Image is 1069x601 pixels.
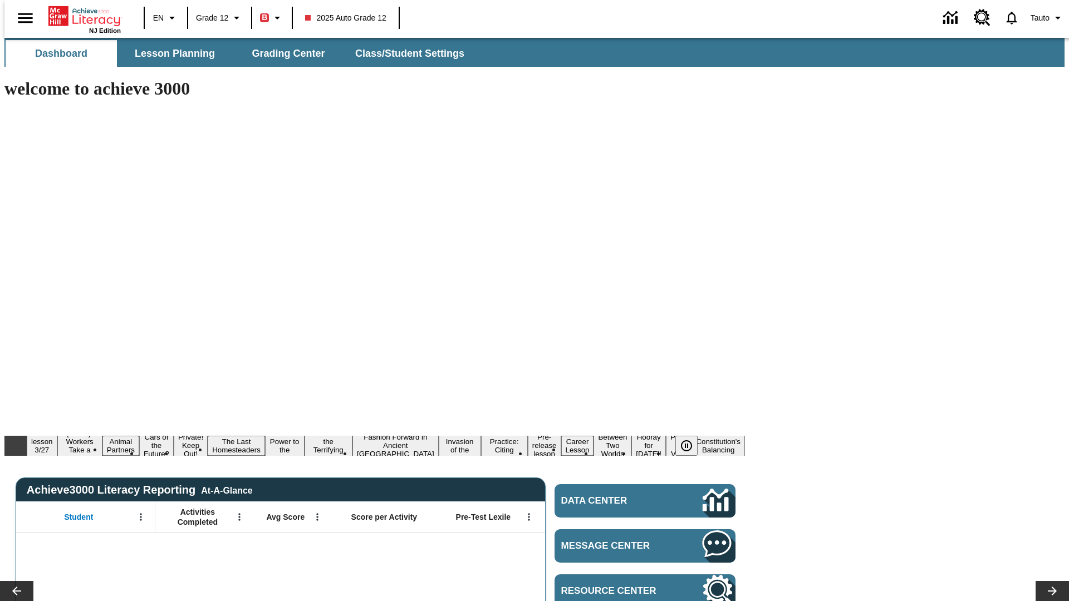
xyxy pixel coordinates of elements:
[967,3,997,33] a: Resource Center, Will open in new tab
[64,512,93,522] span: Student
[192,8,248,28] button: Grade: Grade 12, Select a grade
[1026,8,1069,28] button: Profile/Settings
[352,431,439,460] button: Slide 9 Fashion Forward in Ancient Rome
[305,427,352,464] button: Slide 8 Attack of the Terrifying Tomatoes
[936,3,967,33] a: Data Center
[102,436,139,456] button: Slide 3 Animal Partners
[555,529,735,563] a: Message Center
[27,427,57,464] button: Slide 1 Test lesson 3/27 en
[174,431,208,460] button: Slide 5 Private! Keep Out!
[231,509,248,525] button: Open Menu
[675,436,698,456] button: Pause
[4,38,1065,67] div: SubNavbar
[481,427,528,464] button: Slide 11 Mixed Practice: Citing Evidence
[196,12,228,24] span: Grade 12
[528,431,561,460] button: Slide 12 Pre-release lesson
[57,427,102,464] button: Slide 2 Labor Day: Workers Take a Stand
[256,8,288,28] button: Boost Class color is red. Change class color
[89,27,121,34] span: NJ Edition
[35,47,87,60] span: Dashboard
[265,427,305,464] button: Slide 7 Solar Power to the People
[139,431,174,460] button: Slide 4 Cars of the Future?
[208,436,265,456] button: Slide 6 The Last Homesteaders
[355,47,464,60] span: Class/Student Settings
[252,47,325,60] span: Grading Center
[346,40,473,67] button: Class/Student Settings
[266,512,305,522] span: Avg Score
[675,436,709,456] div: Pause
[555,484,735,518] a: Data Center
[4,78,745,99] h1: welcome to achieve 3000
[4,40,474,67] div: SubNavbar
[631,431,666,460] button: Slide 15 Hooray for Constitution Day!
[439,427,481,464] button: Slide 10 The Invasion of the Free CD
[135,47,215,60] span: Lesson Planning
[1031,12,1050,24] span: Tauto
[594,431,631,460] button: Slide 14 Between Two Worlds
[561,495,665,506] span: Data Center
[997,3,1026,32] a: Notifications
[309,509,326,525] button: Open Menu
[6,40,117,67] button: Dashboard
[561,436,594,456] button: Slide 13 Career Lesson
[233,40,344,67] button: Grading Center
[666,431,692,460] button: Slide 16 Point of View
[9,2,42,35] button: Open side menu
[692,427,745,464] button: Slide 17 The Constitution's Balancing Act
[201,484,252,496] div: At-A-Glance
[161,507,234,527] span: Activities Completed
[561,540,669,551] span: Message Center
[262,11,267,24] span: B
[148,8,184,28] button: Language: EN, Select a language
[133,509,149,525] button: Open Menu
[153,12,164,24] span: EN
[48,4,121,34] div: Home
[48,5,121,27] a: Home
[456,512,511,522] span: Pre-Test Lexile
[351,512,418,522] span: Score per Activity
[119,40,231,67] button: Lesson Planning
[27,484,253,496] span: Achieve3000 Literacy Reporting
[521,509,537,525] button: Open Menu
[305,12,386,24] span: 2025 Auto Grade 12
[1036,581,1069,601] button: Lesson carousel, Next
[561,585,669,597] span: Resource Center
